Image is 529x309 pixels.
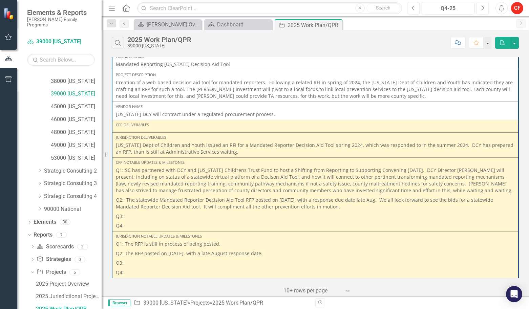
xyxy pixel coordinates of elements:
div: 0 [75,257,85,262]
div: Open Intercom Messenger [506,286,522,302]
small: [PERSON_NAME] Family Programs [27,17,95,28]
div: Jurisdiction Deliverables [116,135,515,140]
a: Strategies [37,256,71,263]
a: Scorecards [37,243,73,251]
div: 2025 Work Plan/QPR [127,36,191,43]
a: 90000 National [44,205,102,213]
span: [US_STATE] DCY will contract under a regulated procurement process. [116,111,275,117]
div: 2025 Project Overview [36,281,102,287]
a: Strategic Consulting 2 [44,167,102,175]
p: Creation of a web-based decision aid tool for mandated reporters. Following a related RFI in spri... [116,79,515,100]
a: 46000 [US_STATE] [51,116,102,124]
div: 39000 [US_STATE] [127,43,191,48]
p: Q3: [116,258,515,268]
div: Dashboard [217,20,270,29]
p: Q1: The RFP is still in process of being posted. [116,241,515,249]
div: 2025 Work Plan/QPR [212,300,263,306]
a: Reports [34,231,52,239]
a: 49000 [US_STATE] [51,141,102,149]
a: 39000 [US_STATE] [27,38,95,46]
input: Search ClearPoint... [137,2,402,14]
div: 2025 Work Plan/QPR [288,21,341,29]
button: Q4-25 [422,2,474,14]
p: Q4: [116,221,515,229]
a: [PERSON_NAME] Overview [135,20,200,29]
input: Search Below... [27,54,95,66]
p: [US_STATE] Dept of Children and Youth issued an RFI for a Mandated Reporter Decision Aid Tool spr... [116,142,515,155]
div: 2025 Jurisdictional Projects Assessment [36,293,102,300]
a: Elements [34,218,56,226]
span: Browser [108,300,130,306]
a: 39000 [US_STATE] [143,300,188,306]
span: Elements & Reports [27,8,95,17]
span: Search [376,5,390,10]
a: Strategic Consulting 4 [44,193,102,200]
button: CF [511,2,523,14]
span: Mandated Reporting [US_STATE] Decision Aid Tool [116,61,230,67]
div: Q4-25 [424,4,472,13]
div: 30 [60,219,70,225]
div: 7 [56,232,67,238]
a: 45000 [US_STATE] [51,103,102,111]
div: 2 [77,244,88,249]
button: Search [366,3,400,13]
p: Q4: [116,268,515,276]
div: Jurisdiction Notable Updates & Milestones [116,234,515,239]
a: 38000 [US_STATE] [51,78,102,85]
a: 39000 [US_STATE] [51,90,102,98]
a: Dashboard [206,20,270,29]
p: Q1: SC has partnered with DCY and [US_STATE] Childrens Trust Fund to host a Shifting from Reporti... [116,167,515,195]
a: 2025 Jurisdictional Projects Assessment [34,291,102,302]
a: Strategic Consulting 3 [44,180,102,187]
div: » » [134,299,310,307]
div: Vendor Name [116,104,515,109]
img: ClearPoint Strategy [3,8,15,20]
div: CFP Deliverables [116,122,515,128]
a: 48000 [US_STATE] [51,129,102,136]
div: Project Description [116,72,515,78]
p: Q2: The RFP posted on [DATE], with a late August response date. [116,249,515,258]
p: Q2: The statewide Mandated Reporter Decision Aid Tool RFP posted on [DATE], with a response due d... [116,195,515,212]
div: 5 [69,269,80,275]
div: CFP Notable Updates & Milestones [116,160,515,165]
a: 2025 Project Overview [34,279,102,289]
div: [PERSON_NAME] Overview [147,20,200,29]
a: 53000 [US_STATE] [51,154,102,162]
a: Projects [190,300,210,306]
p: Q3: [116,212,515,221]
a: Projects [37,268,66,276]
